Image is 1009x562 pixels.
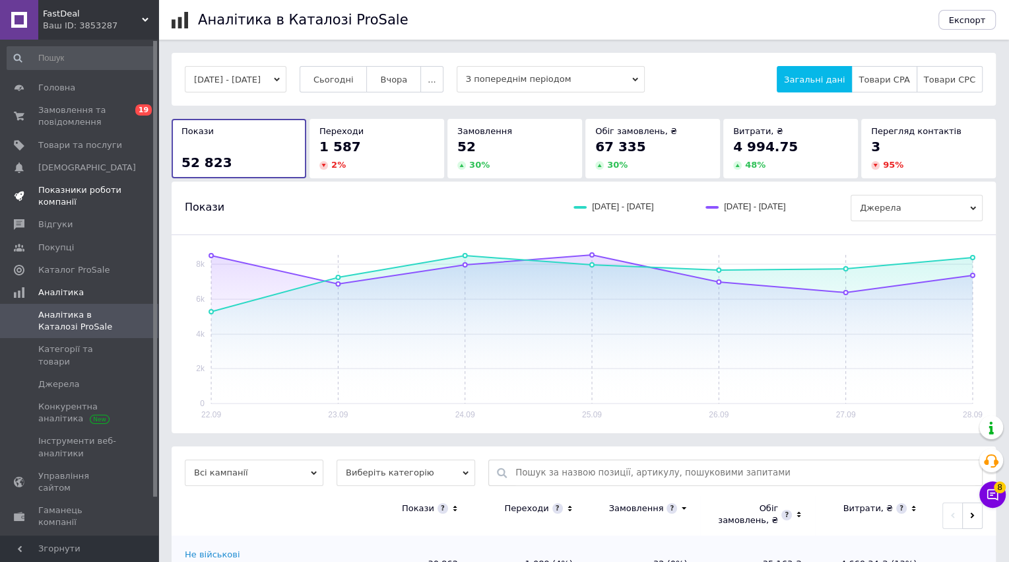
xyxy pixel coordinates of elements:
span: 1 587 [319,139,361,155]
button: Товари CPA [851,66,917,92]
span: 19 [135,104,152,116]
span: Товари CPA [859,75,909,85]
span: Аналітика [38,287,84,299]
button: ... [420,66,443,92]
span: 95 % [883,160,903,170]
span: 67 335 [595,139,646,155]
span: 4 994.75 [733,139,798,155]
span: З попереднім періодом [457,66,645,92]
span: 30 % [607,160,628,170]
span: Категорії та товари [38,343,122,367]
div: Переходи [504,503,548,514]
h1: Аналітика в Каталозі ProSale [198,12,408,28]
span: Сьогодні [313,75,354,85]
text: 23.09 [328,410,348,419]
span: Аналітика в Каталозі ProSale [38,309,122,333]
text: 28.09 [963,410,983,419]
span: Виберіть категорію [337,460,475,486]
button: Сьогодні [300,66,368,92]
span: Обіг замовлень, ₴ [595,126,677,136]
text: 6k [196,295,205,304]
span: Каталог ProSale [38,264,110,276]
text: 26.09 [709,410,729,419]
span: Джерела [38,378,79,390]
button: Чат з покупцем8 [979,481,1006,508]
span: Замовлення [457,126,512,136]
span: Гаманець компанії [38,505,122,528]
input: Пошук за назвою позиції, артикулу, пошуковими запитами [515,460,975,485]
span: ... [428,75,436,85]
span: Відгуки [38,219,73,230]
span: 2 % [331,160,346,170]
span: 8 [994,481,1006,493]
button: Загальні дані [777,66,852,92]
input: Пошук [7,46,156,70]
span: Замовлення та повідомлення [38,104,122,128]
text: 24.09 [455,410,475,419]
text: 25.09 [582,410,602,419]
text: 22.09 [201,410,221,419]
div: Не військові [185,549,240,561]
span: Покупці [38,242,74,254]
text: 2k [196,364,205,373]
span: Покази [181,126,214,136]
text: 8k [196,260,205,269]
div: Витрати, ₴ [843,503,893,514]
span: Інструменти веб-аналітики [38,435,122,459]
span: 52 823 [181,155,232,170]
div: Ваш ID: 3853287 [43,20,158,32]
span: Конкурентна аналітика [38,401,122,425]
span: 52 [457,139,476,155]
span: Головна [38,82,75,94]
span: Товари CPC [924,75,975,85]
span: FastDeal [43,8,142,20]
span: Всі кампанії [185,460,323,486]
span: 48 % [745,160,765,170]
text: 27.09 [835,410,855,419]
span: 3 [871,139,880,155]
text: 4k [196,330,205,339]
span: Загальні дані [784,75,845,85]
span: Перегляд контактів [871,126,961,136]
span: [DEMOGRAPHIC_DATA] [38,162,136,174]
span: Вчора [380,75,407,85]
span: 30 % [469,160,490,170]
div: Обіг замовлень, ₴ [713,503,778,526]
button: Експорт [938,10,996,30]
button: Вчора [366,66,421,92]
span: Показники роботи компанії [38,184,122,208]
span: Покази [185,200,224,215]
button: [DATE] - [DATE] [185,66,286,92]
button: Товари CPC [917,66,983,92]
span: Управління сайтом [38,470,122,494]
span: Переходи [319,126,364,136]
span: Експорт [949,15,986,25]
span: Товари та послуги [38,139,122,151]
div: Замовлення [609,503,664,514]
span: Витрати, ₴ [733,126,783,136]
div: Покази [402,503,434,514]
text: 0 [200,399,205,408]
span: Джерела [851,195,983,221]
